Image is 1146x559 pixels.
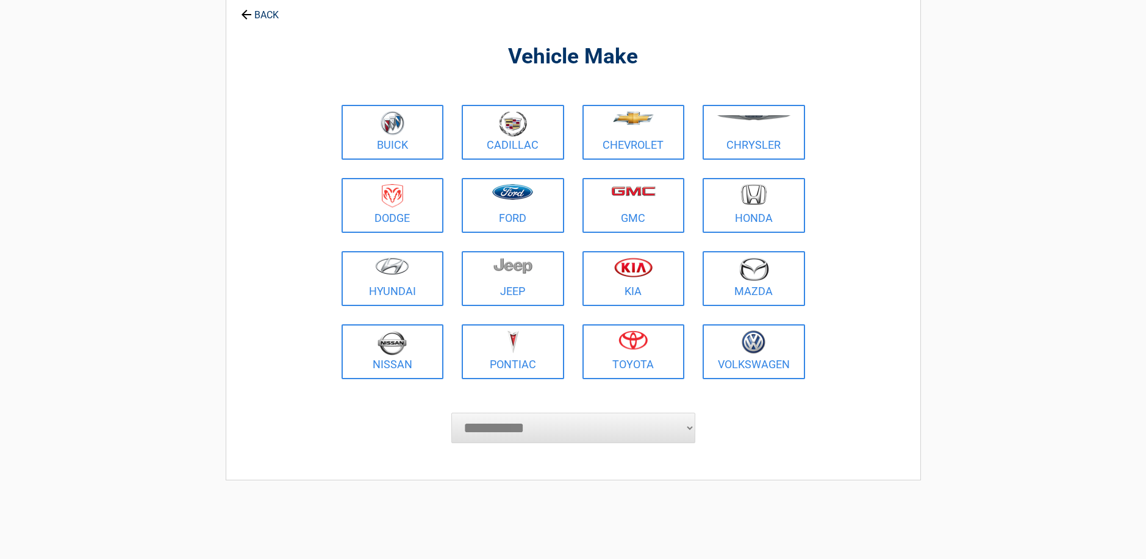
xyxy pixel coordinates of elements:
[378,330,407,355] img: nissan
[582,251,685,306] a: Kia
[492,184,533,200] img: ford
[338,43,808,71] h2: Vehicle Make
[742,330,765,354] img: volkswagen
[462,178,564,233] a: Ford
[507,330,519,354] img: pontiac
[739,257,769,281] img: mazda
[614,257,653,277] img: kia
[342,324,444,379] a: Nissan
[462,105,564,160] a: Cadillac
[462,324,564,379] a: Pontiac
[342,178,444,233] a: Dodge
[703,105,805,160] a: Chrysler
[375,257,409,275] img: hyundai
[493,257,532,274] img: jeep
[618,330,648,350] img: toyota
[582,105,685,160] a: Chevrolet
[342,251,444,306] a: Hyundai
[703,178,805,233] a: Honda
[611,186,656,196] img: gmc
[582,178,685,233] a: GMC
[382,184,403,208] img: dodge
[703,251,805,306] a: Mazda
[462,251,564,306] a: Jeep
[703,324,805,379] a: Volkswagen
[499,111,527,137] img: cadillac
[342,105,444,160] a: Buick
[613,112,654,125] img: chevrolet
[717,115,791,121] img: chrysler
[381,111,404,135] img: buick
[741,184,767,205] img: honda
[582,324,685,379] a: Toyota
